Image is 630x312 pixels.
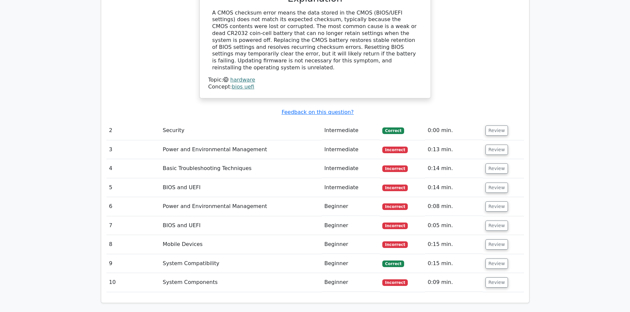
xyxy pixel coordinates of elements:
td: 7 [106,216,160,235]
td: 0:08 min. [425,197,483,216]
td: Intermediate [322,140,380,159]
td: 3 [106,140,160,159]
td: 0:15 min. [425,254,483,273]
button: Review [485,145,508,155]
td: 10 [106,273,160,292]
td: Intermediate [322,178,380,197]
td: Security [160,121,322,140]
td: 0:00 min. [425,121,483,140]
span: Correct [382,127,404,134]
span: Incorrect [382,279,408,286]
td: Power and Environmental Management [160,140,322,159]
td: BIOS and UEFI [160,178,322,197]
span: Incorrect [382,203,408,210]
td: Beginner [322,235,380,254]
td: System Compatibility [160,254,322,273]
button: Review [485,183,508,193]
td: Beginner [322,197,380,216]
td: 0:05 min. [425,216,483,235]
td: System Components [160,273,322,292]
span: Incorrect [382,147,408,153]
button: Review [485,163,508,174]
td: Intermediate [322,121,380,140]
td: 4 [106,159,160,178]
button: Review [485,201,508,212]
td: Beginner [322,254,380,273]
button: Review [485,259,508,269]
button: Review [485,221,508,231]
button: Review [485,277,508,288]
td: BIOS and UEFI [160,216,322,235]
td: 6 [106,197,160,216]
a: hardware [230,77,255,83]
div: Topic: [208,77,422,84]
td: 2 [106,121,160,140]
td: 0:13 min. [425,140,483,159]
td: 0:14 min. [425,178,483,197]
td: 0:09 min. [425,273,483,292]
span: Incorrect [382,223,408,229]
td: Mobile Devices [160,235,322,254]
td: 5 [106,178,160,197]
td: 0:14 min. [425,159,483,178]
span: Incorrect [382,165,408,172]
td: Intermediate [322,159,380,178]
td: Power and Environmental Management [160,197,322,216]
a: Feedback on this question? [281,109,354,115]
span: Incorrect [382,241,408,248]
span: Incorrect [382,185,408,191]
button: Review [485,125,508,136]
span: Correct [382,260,404,267]
td: 9 [106,254,160,273]
td: Beginner [322,273,380,292]
td: 8 [106,235,160,254]
a: bios uefi [232,84,254,90]
td: Beginner [322,216,380,235]
div: A CMOS checksum error means the data stored in the CMOS (BIOS/UEFI settings) does not match its e... [212,10,418,71]
td: 0:15 min. [425,235,483,254]
div: Concept: [208,84,422,90]
td: Basic Troubleshooting Techniques [160,159,322,178]
button: Review [485,239,508,250]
